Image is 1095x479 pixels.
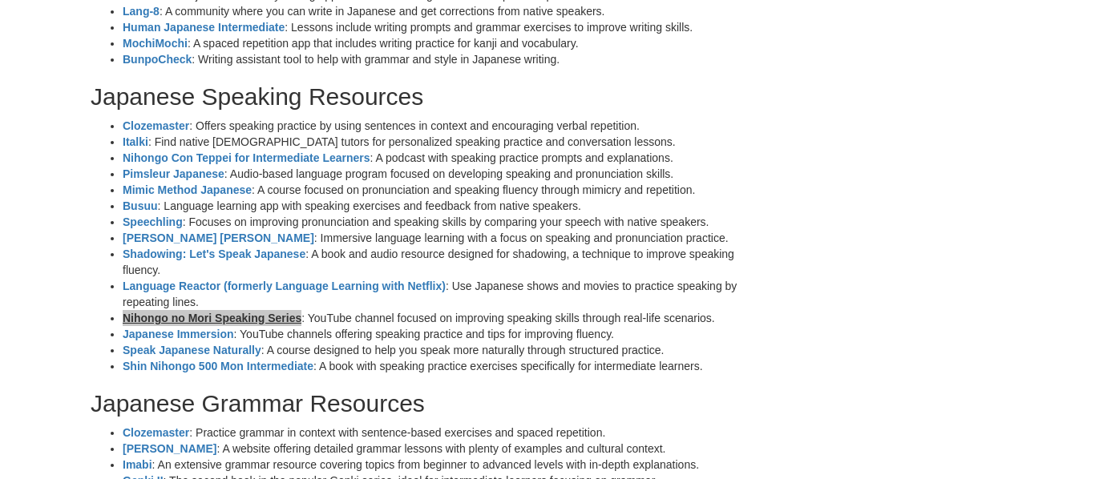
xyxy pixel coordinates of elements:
[123,19,770,35] li: : Lessons include writing prompts and grammar exercises to improve writing skills.
[123,119,189,132] a: Clozemaster
[123,182,770,198] li: : A course focused on pronunciation and speaking fluency through mimicry and repetition.
[123,442,216,455] a: [PERSON_NAME]
[123,231,314,244] a: [PERSON_NAME] [PERSON_NAME]
[123,134,770,150] li: : Find native [DEMOGRAPHIC_DATA] tutors for personalized speaking practice and conversation lessons.
[123,37,188,50] a: MochiMochi
[123,342,770,358] li: : A course designed to help you speak more naturally through structured practice.
[123,21,285,34] a: Human Japanese Intermediate
[123,326,770,342] li: : YouTube channels offering speaking practice and tips for improving fluency.
[123,360,313,372] a: Shin Nihongo 500 Mon Intermediate
[123,457,770,473] li: : An extensive grammar resource covering topics from beginner to advanced levels with in-depth ex...
[123,358,770,374] li: : A book with speaking practice exercises specifically for intermediate learners.
[123,246,770,278] li: : A book and audio resource designed for shadowing, a technique to improve speaking fluency.
[123,166,770,182] li: : Audio-based language program focused on developing speaking and pronunciation skills.
[123,215,183,228] a: Speechling
[123,51,770,67] li: : Writing assistant tool to help with grammar and style in Japanese writing.
[123,458,152,471] a: Imabi
[123,230,770,246] li: : Immersive language learning with a focus on speaking and pronunciation practice.
[123,118,770,134] li: : Offers speaking practice by using sentences in context and encouraging verbal repetition.
[123,135,148,148] a: Italki
[123,150,770,166] li: : A podcast with speaking practice prompts and explanations.
[123,441,770,457] li: : A website offering detailed grammar lessons with plenty of examples and cultural context.
[91,390,770,417] h2: Japanese Grammar Resources
[123,328,234,340] a: Japanese Immersion
[123,199,158,212] a: Busuu
[123,5,160,18] a: Lang-8
[123,183,252,196] a: Mimic Method Japanese
[123,344,261,356] a: Speak Japanese Naturally
[123,151,370,164] a: Nihongo Con Teppei for Intermediate Learners
[123,312,301,324] a: Nihongo no Mori Speaking Series
[91,83,770,110] h2: Japanese Speaking Resources
[123,53,192,66] a: BunpoCheck
[123,167,224,180] a: Pimsleur Japanese
[123,248,305,260] a: Shadowing: Let's Speak Japanese
[123,280,446,292] a: Language Reactor (formerly Language Learning with Netflix)
[123,426,189,439] a: Clozemaster
[123,3,770,19] li: : A community where you can write in Japanese and get corrections from native speakers.
[123,214,770,230] li: : Focuses on improving pronunciation and speaking skills by comparing your speech with native spe...
[123,310,770,326] li: : YouTube channel focused on improving speaking skills through real-life scenarios.
[123,425,770,441] li: ​​ : Practice grammar in context with sentence-based exercises and spaced repetition.
[123,35,770,51] li: : A spaced repetition app that includes writing practice for kanji and vocabulary.
[123,278,770,310] li: : Use Japanese shows and movies to practice speaking by repeating lines.
[123,198,770,214] li: : Language learning app with speaking exercises and feedback from native speakers.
